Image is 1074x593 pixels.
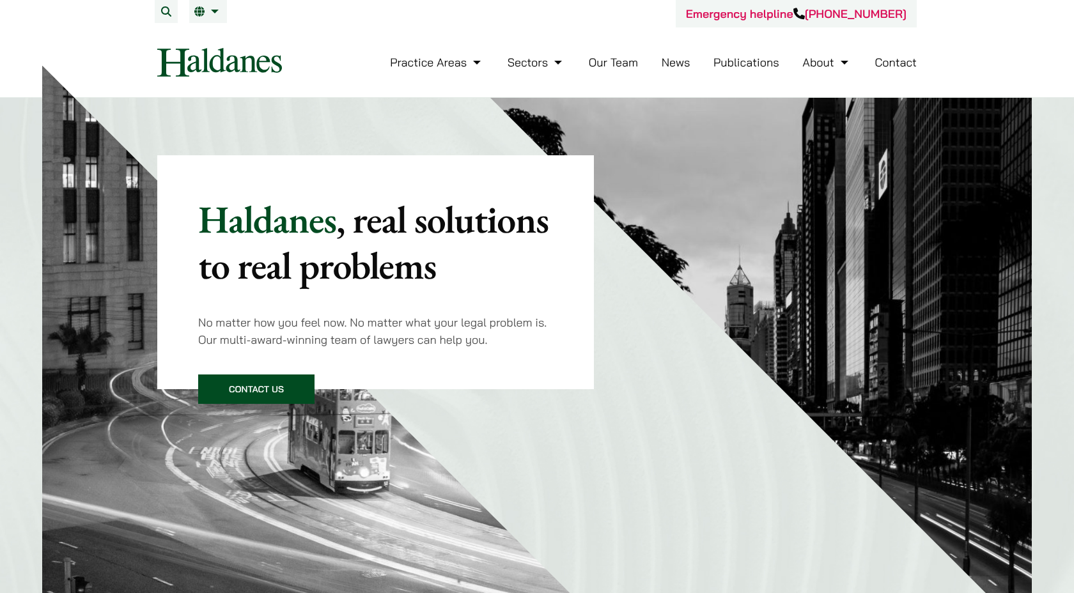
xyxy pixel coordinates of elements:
[589,55,638,70] a: Our Team
[686,6,907,21] a: Emergency helpline[PHONE_NUMBER]
[198,374,315,404] a: Contact Us
[662,55,690,70] a: News
[157,48,282,77] img: Logo of Haldanes
[198,196,553,288] p: Haldanes
[198,194,549,290] mark: , real solutions to real problems
[194,6,222,17] a: EN
[875,55,917,70] a: Contact
[390,55,484,70] a: Practice Areas
[713,55,779,70] a: Publications
[802,55,851,70] a: About
[198,314,553,348] p: No matter how you feel now. No matter what your legal problem is. Our multi-award-winning team of...
[508,55,565,70] a: Sectors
